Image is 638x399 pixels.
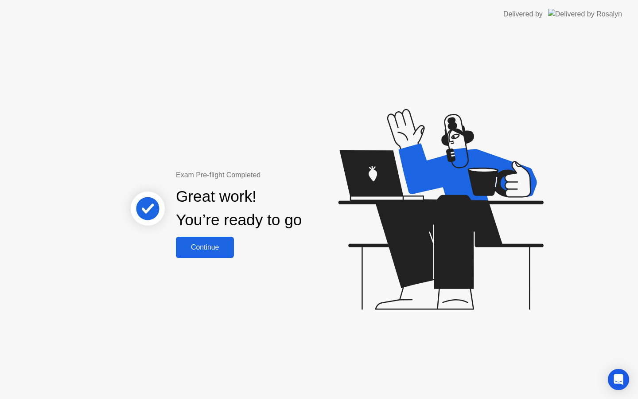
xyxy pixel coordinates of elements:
div: Open Intercom Messenger [608,369,629,390]
button: Continue [176,237,234,258]
img: Delivered by Rosalyn [548,9,622,19]
div: Delivered by [503,9,543,20]
div: Continue [179,243,231,251]
div: Exam Pre-flight Completed [176,170,359,180]
div: Great work! You’re ready to go [176,185,302,232]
